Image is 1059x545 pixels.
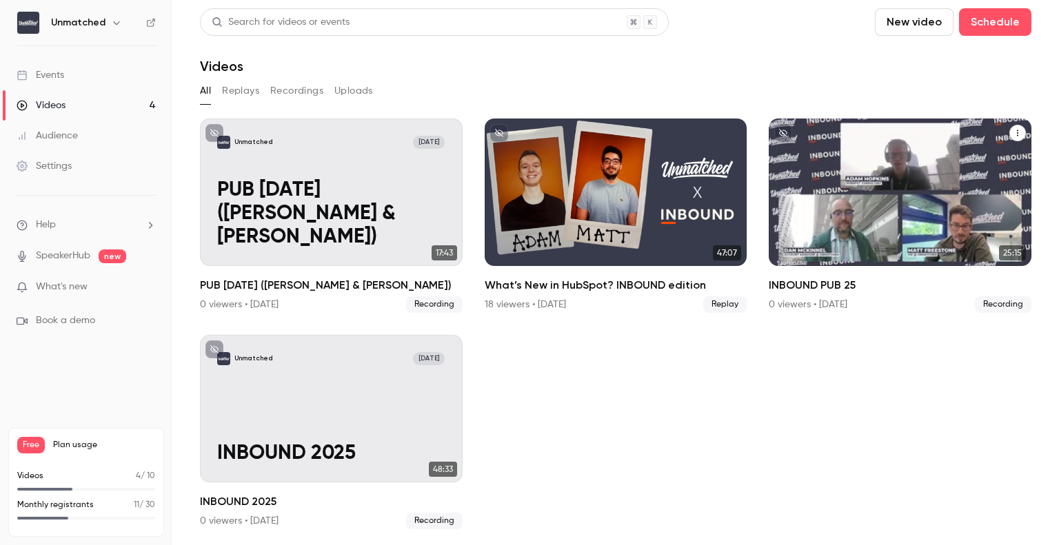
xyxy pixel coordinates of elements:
span: Recording [975,296,1031,313]
button: unpublished [774,124,792,142]
span: Recording [406,296,463,313]
span: 17:43 [432,245,457,260]
span: Plan usage [53,440,155,451]
li: PUB 19/09/2025 (Adam & Dan) [200,119,463,313]
span: Replay [703,296,747,313]
div: Videos [17,99,65,112]
li: What’s New in HubSpot? INBOUND edition [485,119,747,313]
h2: INBOUND PUB 25 [769,277,1031,294]
button: New video [875,8,954,36]
div: Settings [17,159,72,173]
p: INBOUND 2025 [217,442,445,465]
span: 25:15 [999,245,1026,260]
button: All [200,80,211,102]
div: 0 viewers • [DATE] [200,514,279,528]
span: 48:33 [429,462,457,477]
button: Schedule [959,8,1031,36]
p: Videos [17,470,43,482]
span: new [99,249,126,263]
section: Videos [200,8,1031,537]
span: [DATE] [413,136,445,149]
iframe: Noticeable Trigger [139,281,156,294]
a: INBOUND 2025Unmatched[DATE]INBOUND 202548:33INBOUND 20250 viewers • [DATE]Recording [200,335,463,529]
a: SpeakerHub [36,249,90,263]
button: Uploads [334,80,373,102]
li: INBOUND PUB 25 [769,119,1031,313]
li: help-dropdown-opener [17,218,156,232]
img: INBOUND 2025 [217,352,230,365]
p: Monthly registrants [17,499,94,511]
h2: PUB [DATE] ([PERSON_NAME] & [PERSON_NAME]) [200,277,463,294]
span: What's new [36,280,88,294]
button: unpublished [205,340,223,358]
div: 0 viewers • [DATE] [769,298,847,311]
span: Book a demo [36,313,95,328]
ul: Videos [200,119,1031,529]
h1: Videos [200,58,243,74]
span: 11 [134,501,139,509]
h2: What’s New in HubSpot? INBOUND edition [485,277,747,294]
a: 47:07What’s New in HubSpot? INBOUND edition18 viewers • [DATE]Replay [485,119,747,313]
div: Audience [17,129,78,143]
li: INBOUND 2025 [200,335,463,529]
button: Replays [222,80,259,102]
div: 0 viewers • [DATE] [200,298,279,311]
span: Recording [406,513,463,529]
span: Free [17,437,45,453]
a: PUB 19/09/2025 (Adam & Dan)Unmatched[DATE]PUB [DATE] ([PERSON_NAME] & [PERSON_NAME])17:43PUB [DAT... [200,119,463,313]
div: Search for videos or events [212,15,350,30]
button: Recordings [270,80,323,102]
p: PUB [DATE] ([PERSON_NAME] & [PERSON_NAME]) [217,178,445,249]
span: Help [36,218,56,232]
h6: Unmatched [51,16,105,30]
button: unpublished [490,124,508,142]
h2: INBOUND 2025 [200,493,463,510]
img: Unmatched [17,12,39,34]
p: Unmatched [234,138,273,147]
div: Events [17,68,64,82]
div: 18 viewers • [DATE] [485,298,566,311]
p: / 30 [134,499,155,511]
span: 47:07 [713,245,741,260]
button: unpublished [205,124,223,142]
p: / 10 [136,470,155,482]
img: PUB 19/09/2025 (Adam & Dan) [217,136,230,149]
span: [DATE] [413,352,445,365]
a: 25:15INBOUND PUB 250 viewers • [DATE]Recording [769,119,1031,313]
span: 4 [136,472,141,480]
p: Unmatched [234,354,273,363]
